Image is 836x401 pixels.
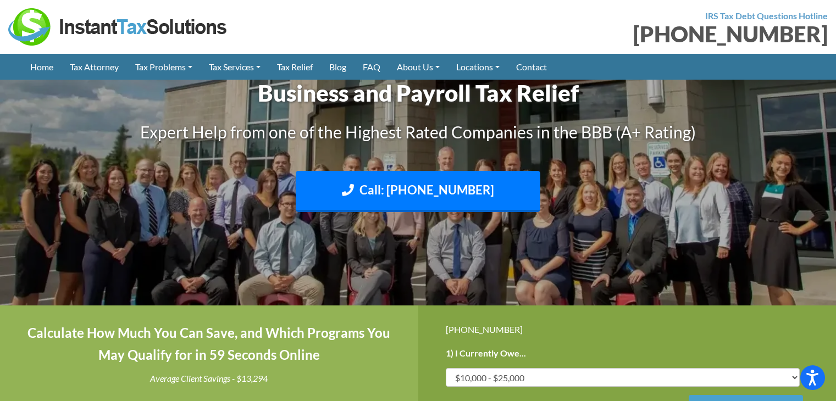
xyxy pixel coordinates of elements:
[446,322,809,337] div: [PHONE_NUMBER]
[22,54,62,80] a: Home
[127,54,201,80] a: Tax Problems
[446,348,526,359] label: 1) I Currently Owe...
[27,322,391,367] h4: Calculate How Much You Can Save, and Which Programs You May Qualify for in 59 Seconds Online
[448,54,508,80] a: Locations
[269,54,321,80] a: Tax Relief
[321,54,355,80] a: Blog
[150,373,268,383] i: Average Client Savings - $13,294
[427,23,828,45] div: [PHONE_NUMBER]
[62,54,127,80] a: Tax Attorney
[389,54,448,80] a: About Us
[705,10,828,21] strong: IRS Tax Debt Questions Hotline
[8,20,228,31] a: Instant Tax Solutions Logo
[8,8,228,46] img: Instant Tax Solutions Logo
[201,54,269,80] a: Tax Services
[296,171,540,212] a: Call: [PHONE_NUMBER]
[113,77,723,109] h1: Business and Payroll Tax Relief
[113,120,723,143] h3: Expert Help from one of the Highest Rated Companies in the BBB (A+ Rating)
[355,54,389,80] a: FAQ
[508,54,555,80] a: Contact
